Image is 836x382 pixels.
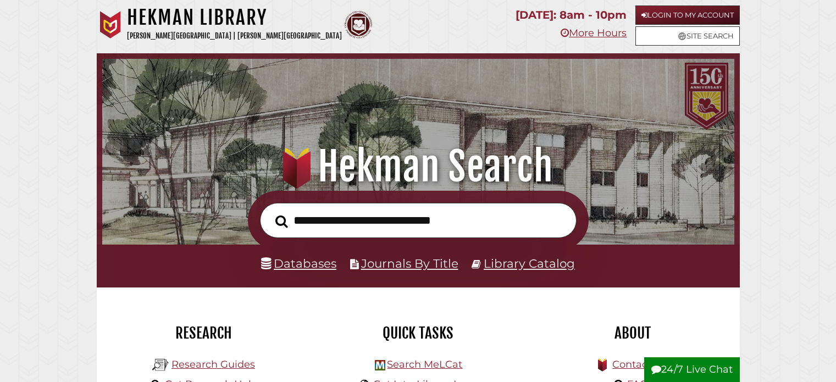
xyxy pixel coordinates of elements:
[375,360,385,370] img: Hekman Library Logo
[635,26,740,46] a: Site Search
[387,358,462,370] a: Search MeLCat
[270,212,294,231] button: Search
[345,11,372,38] img: Calvin Theological Seminary
[114,142,721,191] h1: Hekman Search
[261,256,336,270] a: Databases
[171,358,255,370] a: Research Guides
[361,256,458,270] a: Journals By Title
[484,256,575,270] a: Library Catalog
[319,324,517,342] h2: Quick Tasks
[635,5,740,25] a: Login to My Account
[105,324,303,342] h2: Research
[127,5,342,30] h1: Hekman Library
[152,357,169,373] img: Hekman Library Logo
[275,214,288,228] i: Search
[561,27,627,39] a: More Hours
[127,30,342,42] p: [PERSON_NAME][GEOGRAPHIC_DATA] | [PERSON_NAME][GEOGRAPHIC_DATA]
[97,11,124,38] img: Calvin University
[612,358,667,370] a: Contact Us
[516,5,627,25] p: [DATE]: 8am - 10pm
[534,324,732,342] h2: About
